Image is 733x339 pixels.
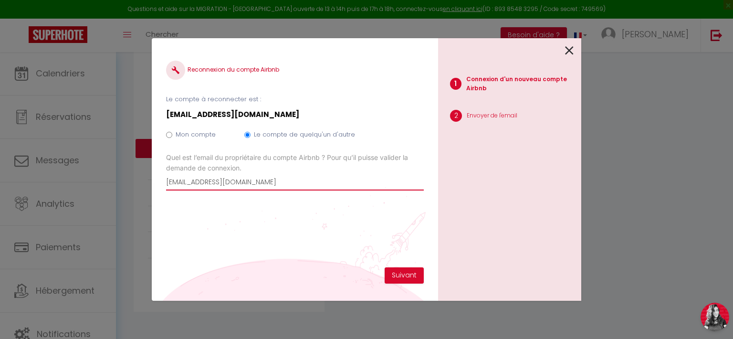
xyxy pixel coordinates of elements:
[385,267,424,284] button: Suivant
[693,299,733,339] iframe: LiveChat chat widget
[450,78,461,90] span: 1
[166,61,424,80] h4: Reconnexion du compte Airbnb
[450,110,462,122] span: 2
[166,95,424,104] p: Le compte à reconnecter est :
[166,109,424,120] p: [EMAIL_ADDRESS][DOMAIN_NAME]
[166,152,424,173] label: Quel est l’email du propriétaire du compte Airbnb ? Pour qu’il puisse valider la demande de conne...
[176,130,216,139] label: Mon compte
[467,111,517,120] p: Envoyer de l'email
[466,75,582,93] p: Connexion d'un nouveau compte Airbnb
[254,130,355,139] label: Le compte de quelqu'un d'autre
